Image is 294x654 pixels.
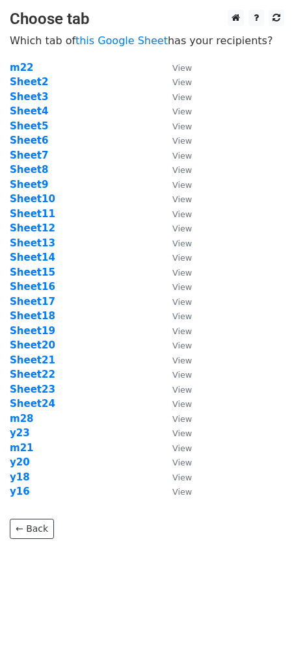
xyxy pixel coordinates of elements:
a: View [159,179,192,190]
a: Sheet14 [10,252,55,263]
a: View [159,486,192,497]
a: Sheet8 [10,164,48,176]
a: Sheet23 [10,384,55,395]
a: View [159,252,192,263]
a: View [159,120,192,132]
small: View [172,356,192,365]
a: Sheet6 [10,135,48,146]
small: View [172,370,192,380]
a: View [159,193,192,205]
small: View [172,224,192,233]
small: View [172,180,192,190]
a: View [159,150,192,161]
small: View [172,399,192,409]
h3: Choose tab [10,10,284,29]
strong: Sheet24 [10,398,55,410]
a: View [159,398,192,410]
a: View [159,413,192,425]
small: View [172,341,192,350]
a: View [159,267,192,278]
small: View [172,458,192,467]
a: m22 [10,62,34,73]
a: m21 [10,442,34,454]
small: View [172,253,192,263]
a: Sheet12 [10,222,55,234]
small: View [172,385,192,395]
a: View [159,310,192,322]
a: View [159,354,192,366]
small: View [172,209,192,219]
a: View [159,208,192,220]
a: y20 [10,456,30,468]
a: View [159,325,192,337]
small: View [172,297,192,307]
a: Sheet4 [10,105,48,117]
small: View [172,194,192,204]
a: y16 [10,486,30,497]
a: Sheet2 [10,76,48,88]
small: View [172,473,192,482]
small: View [172,63,192,73]
small: View [172,326,192,336]
small: View [172,107,192,116]
a: y18 [10,471,30,483]
a: this Google Sheet [75,34,168,47]
a: Sheet15 [10,267,55,278]
a: View [159,135,192,146]
a: m28 [10,413,34,425]
small: View [172,487,192,497]
a: Sheet17 [10,296,55,307]
a: Sheet20 [10,339,55,351]
small: View [172,77,192,87]
a: Sheet16 [10,281,55,293]
a: Sheet13 [10,237,55,249]
a: View [159,442,192,454]
a: Sheet21 [10,354,55,366]
a: View [159,222,192,234]
a: Sheet10 [10,193,55,205]
p: Which tab of has your recipients? [10,34,284,47]
a: Sheet5 [10,120,48,132]
small: View [172,239,192,248]
a: y23 [10,427,30,439]
a: View [159,456,192,468]
a: View [159,91,192,103]
a: Sheet19 [10,325,55,337]
a: Sheet11 [10,208,55,220]
a: Sheet18 [10,310,55,322]
a: Sheet22 [10,369,55,380]
strong: Sheet3 [10,91,48,103]
a: View [159,164,192,176]
a: View [159,62,192,73]
a: View [159,237,192,249]
a: View [159,471,192,483]
a: View [159,296,192,307]
small: View [172,282,192,292]
a: View [159,339,192,351]
small: View [172,443,192,453]
a: Sheet7 [10,150,48,161]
